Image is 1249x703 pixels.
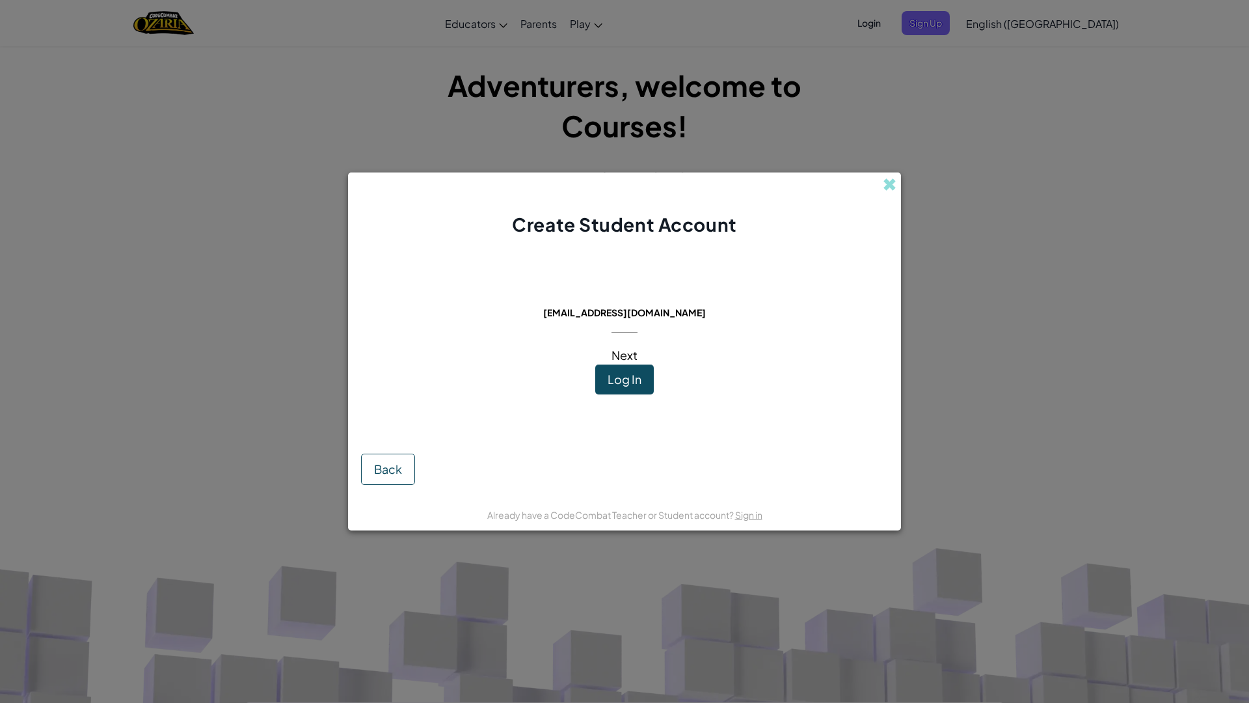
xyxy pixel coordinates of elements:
[487,509,735,521] span: Already have a CodeCombat Teacher or Student account?
[608,372,641,387] span: Log In
[595,365,654,394] button: Log In
[361,454,415,485] button: Back
[611,348,638,363] span: Next
[374,462,402,476] span: Back
[533,288,717,303] span: This email is already in use:
[512,213,736,236] span: Create Student Account
[735,509,762,521] a: Sign in
[543,307,706,318] span: [EMAIL_ADDRESS][DOMAIN_NAME]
